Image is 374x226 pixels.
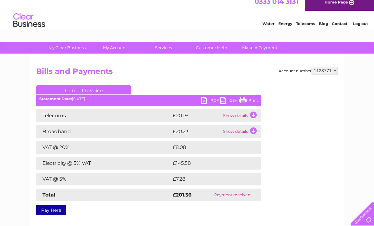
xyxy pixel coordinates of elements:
a: Energy [278,27,292,32]
a: Log out [353,27,368,32]
a: PDF [201,97,220,106]
div: [DATE] [36,97,261,101]
a: Current Invoice [36,85,131,95]
a: My Account [89,42,141,54]
b: Statement Date: [39,97,72,101]
a: Contact [332,27,347,32]
a: Pay Here [36,205,66,216]
td: Show details [222,126,261,138]
a: Telecoms [296,27,315,32]
a: Customer Help [185,42,238,54]
td: £20.19 [171,110,222,122]
a: Water [262,27,274,32]
img: logo.png [13,16,45,36]
strong: Total [42,192,55,198]
strong: £201.36 [173,192,191,198]
td: £8.08 [171,141,247,154]
a: Make A Payment [234,42,286,54]
a: CSV [220,97,239,106]
td: Payment received [203,189,261,202]
a: Print [239,97,258,106]
td: £20.23 [171,126,222,138]
div: Account number [279,67,338,75]
div: Clear Business is a trading name of Verastar Limited (registered in [GEOGRAPHIC_DATA] No. 3667643... [38,3,337,31]
a: My Clear Business [41,42,93,54]
td: Electricity @ 5% VAT [36,157,171,170]
td: Broadband [36,126,171,138]
td: £7.28 [171,173,246,186]
td: Show details [222,110,261,122]
a: 0333 014 3131 [255,3,298,11]
h2: Bills and Payments [36,67,338,79]
a: Blog [319,27,328,32]
td: Telecoms [36,110,171,122]
td: VAT @ 20% [36,141,171,154]
td: VAT @ 5% [36,173,171,186]
td: £145.58 [171,157,249,170]
a: Services [137,42,190,54]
